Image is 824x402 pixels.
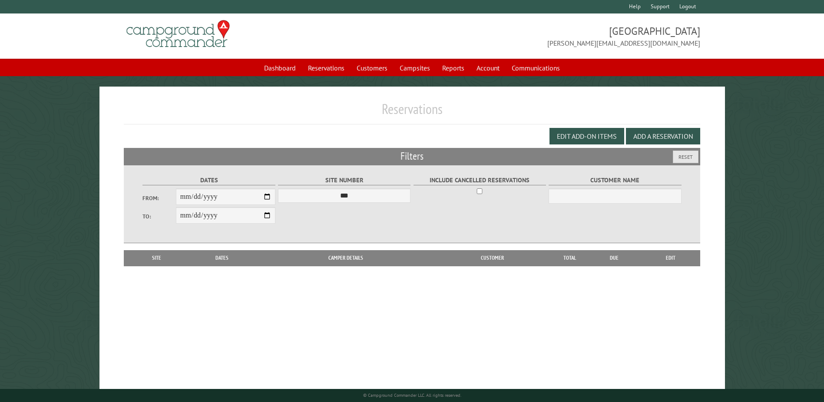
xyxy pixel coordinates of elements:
span: [GEOGRAPHIC_DATA] [PERSON_NAME][EMAIL_ADDRESS][DOMAIN_NAME] [412,24,700,48]
button: Edit Add-on Items [549,128,624,144]
th: Customer [432,250,552,266]
a: Reservations [303,60,350,76]
a: Reports [437,60,470,76]
th: Dates [185,250,259,266]
label: Include Cancelled Reservations [414,175,546,185]
h2: Filters [124,148,700,164]
button: Reset [673,151,698,163]
img: Campground Commander [124,17,232,51]
a: Communications [506,60,565,76]
a: Customers [351,60,393,76]
a: Account [471,60,505,76]
a: Campsites [394,60,435,76]
label: Dates [142,175,275,185]
small: © Campground Commander LLC. All rights reserved. [363,392,461,398]
a: Dashboard [259,60,301,76]
th: Total [552,250,587,266]
th: Camper Details [259,250,432,266]
label: To: [142,212,175,221]
th: Due [587,250,642,266]
label: From: [142,194,175,202]
label: Customer Name [549,175,681,185]
button: Add a Reservation [626,128,700,144]
h1: Reservations [124,100,700,124]
th: Edit [642,250,700,266]
th: Site [128,250,185,266]
label: Site Number [278,175,410,185]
